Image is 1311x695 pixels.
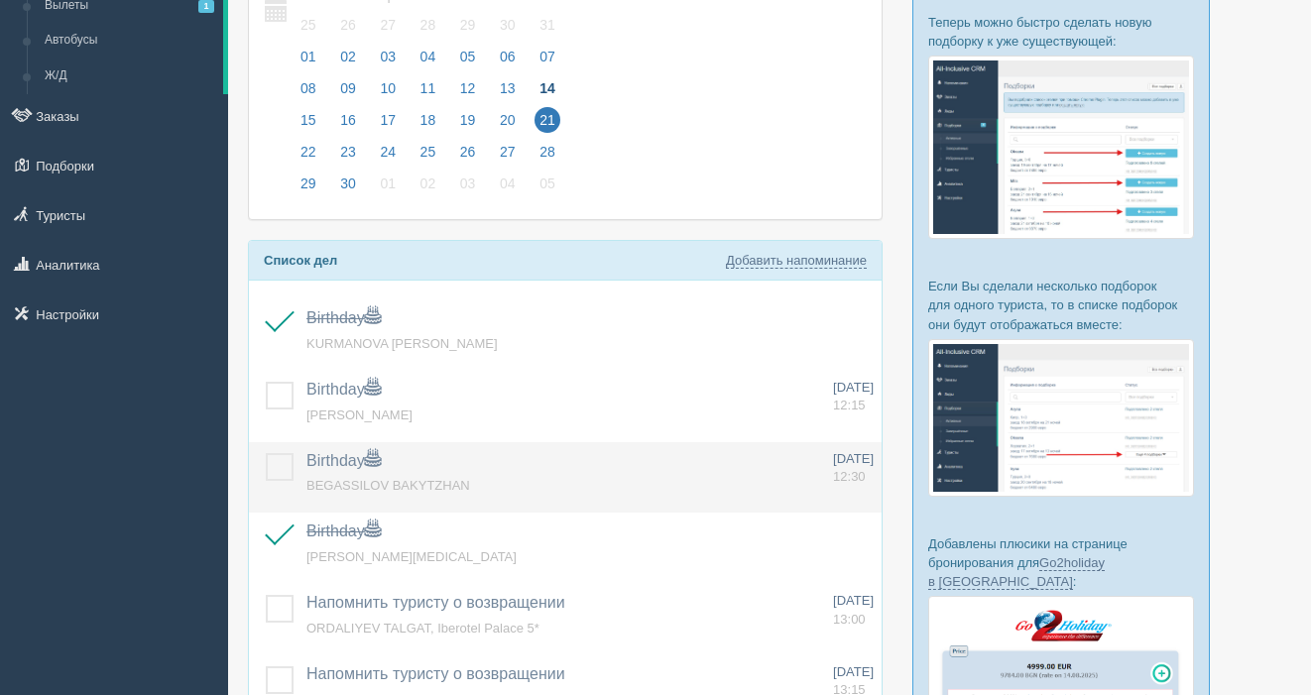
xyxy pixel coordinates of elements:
[369,77,407,109] a: 10
[455,75,481,101] span: 12
[369,46,407,77] a: 03
[928,534,1194,591] p: Добавлены плюсики на странице бронирования для :
[928,339,1194,497] img: %D0%BF%D0%BE%D0%B4%D0%B1%D0%BE%D1%80%D0%BA%D0%B8-%D0%B3%D1%80%D1%83%D0%BF%D0%BF%D0%B0-%D1%81%D1%8...
[449,173,487,204] a: 03
[306,407,413,422] a: [PERSON_NAME]
[535,107,560,133] span: 21
[335,75,361,101] span: 09
[495,44,521,69] span: 06
[36,23,223,58] a: Автобусы
[410,173,447,204] a: 02
[455,139,481,165] span: 26
[449,77,487,109] a: 12
[335,107,361,133] span: 16
[369,173,407,204] a: 01
[833,469,866,484] span: 12:30
[495,171,521,196] span: 04
[833,592,874,629] a: [DATE] 13:00
[455,107,481,133] span: 19
[369,141,407,173] a: 24
[329,77,367,109] a: 09
[375,44,401,69] span: 03
[369,109,407,141] a: 17
[290,109,327,141] a: 15
[928,56,1194,239] img: %D0%BF%D0%BE%D0%B4%D0%B1%D0%BE%D1%80%D0%BA%D0%B0-%D1%82%D1%83%D1%80%D0%B8%D1%81%D1%82%D1%83-%D1%8...
[489,173,527,204] a: 04
[290,173,327,204] a: 29
[410,141,447,173] a: 25
[296,171,321,196] span: 29
[290,77,327,109] a: 08
[36,58,223,94] a: Ж/Д
[489,109,527,141] a: 20
[489,46,527,77] a: 06
[455,171,481,196] span: 03
[833,664,874,679] span: [DATE]
[416,107,441,133] span: 18
[306,621,539,636] a: ORDALIYEV TALGAT, Iberotel Palace 5*
[306,549,517,564] span: [PERSON_NAME][MEDICAL_DATA]
[375,171,401,196] span: 01
[833,380,874,395] span: [DATE]
[529,77,561,109] a: 14
[529,141,561,173] a: 28
[495,139,521,165] span: 27
[306,452,381,469] a: Birthday
[296,107,321,133] span: 15
[495,107,521,133] span: 20
[833,593,874,608] span: [DATE]
[329,109,367,141] a: 16
[290,46,327,77] a: 01
[535,171,560,196] span: 05
[329,46,367,77] a: 02
[535,44,560,69] span: 07
[375,12,401,38] span: 27
[535,75,560,101] span: 14
[416,12,441,38] span: 28
[335,44,361,69] span: 02
[833,451,874,466] span: [DATE]
[306,665,565,682] a: Напомнить туристу о возвращении
[449,141,487,173] a: 26
[335,139,361,165] span: 23
[296,12,321,38] span: 25
[416,171,441,196] span: 02
[306,594,565,611] a: Напомнить туристу о возвращении
[306,336,498,351] a: KURMANOVA [PERSON_NAME]
[529,173,561,204] a: 05
[335,12,361,38] span: 26
[489,141,527,173] a: 27
[410,46,447,77] a: 04
[928,13,1194,51] p: Теперь можно быстро сделать новую подборку к уже существующей:
[455,44,481,69] span: 05
[489,77,527,109] a: 13
[306,478,470,493] a: BEGASSILOV BAKYTZHAN
[296,139,321,165] span: 22
[535,12,560,38] span: 31
[928,277,1194,333] p: Если Вы сделали несколько подборок для одного туриста, то в списке подборок они будут отображатьс...
[375,107,401,133] span: 17
[416,139,441,165] span: 25
[529,46,561,77] a: 07
[449,46,487,77] a: 05
[726,253,867,269] a: Добавить напоминание
[416,75,441,101] span: 11
[833,450,874,487] a: [DATE] 12:30
[306,381,381,398] a: Birthday
[296,44,321,69] span: 01
[529,109,561,141] a: 21
[306,522,381,539] a: Birthday
[449,109,487,141] a: 19
[306,309,381,326] a: Birthday
[264,253,337,268] b: Список дел
[495,75,521,101] span: 13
